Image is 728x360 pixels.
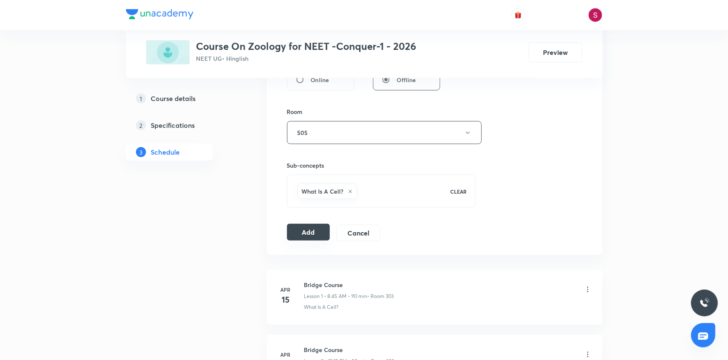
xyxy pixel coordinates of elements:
[151,147,180,157] h5: Schedule
[287,161,476,170] h6: Sub-concepts
[397,75,416,84] span: Offline
[126,117,240,134] a: 2Specifications
[311,75,329,84] span: Online
[511,8,525,22] button: avatar
[304,303,339,311] p: What Is A Cell?
[196,40,417,52] h3: Course On Zoology for NEET -Conquer-1 - 2026
[126,90,240,107] a: 1Course details
[136,120,146,130] p: 2
[287,224,330,241] button: Add
[277,293,294,306] h4: 15
[304,345,394,354] h6: Bridge Course
[514,11,522,19] img: avatar
[588,8,603,22] img: Ashish Anand Kumar
[529,42,582,62] button: Preview
[287,107,303,116] h6: Room
[302,187,344,196] h6: What Is A Cell?
[287,121,482,144] button: 505
[136,147,146,157] p: 3
[699,298,710,308] img: ttu
[368,293,394,300] p: • Room 303
[337,225,380,241] button: Cancel
[126,9,193,19] img: Company Logo
[277,286,294,293] h6: Apr
[304,293,368,300] p: Lesson 1 • 8:45 AM • 90 min
[146,40,190,65] img: CB3E85E8-AD14-4ECD-B84C-DF14DC0B23E9_plus.png
[151,120,195,130] h5: Specifications
[304,280,394,289] h6: Bridge Course
[277,351,294,358] h6: Apr
[450,188,467,195] p: CLEAR
[126,9,193,21] a: Company Logo
[196,54,417,63] p: NEET UG • Hinglish
[151,93,196,104] h5: Course details
[136,93,146,104] p: 1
